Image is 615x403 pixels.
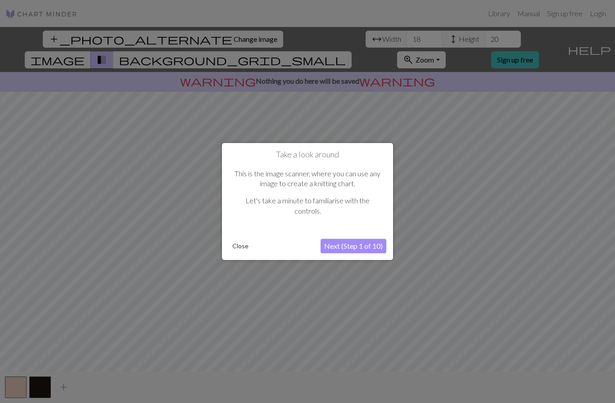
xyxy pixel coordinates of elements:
[233,196,382,216] p: Let's take a minute to familiarise with the controls.
[229,239,252,253] button: Close
[233,169,382,189] p: This is the image scanner, where you can use any image to create a knitting chart.
[229,150,386,160] h1: Take a look around
[222,143,393,260] div: Take a look around
[321,239,386,253] button: Next (Step 1 of 10)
